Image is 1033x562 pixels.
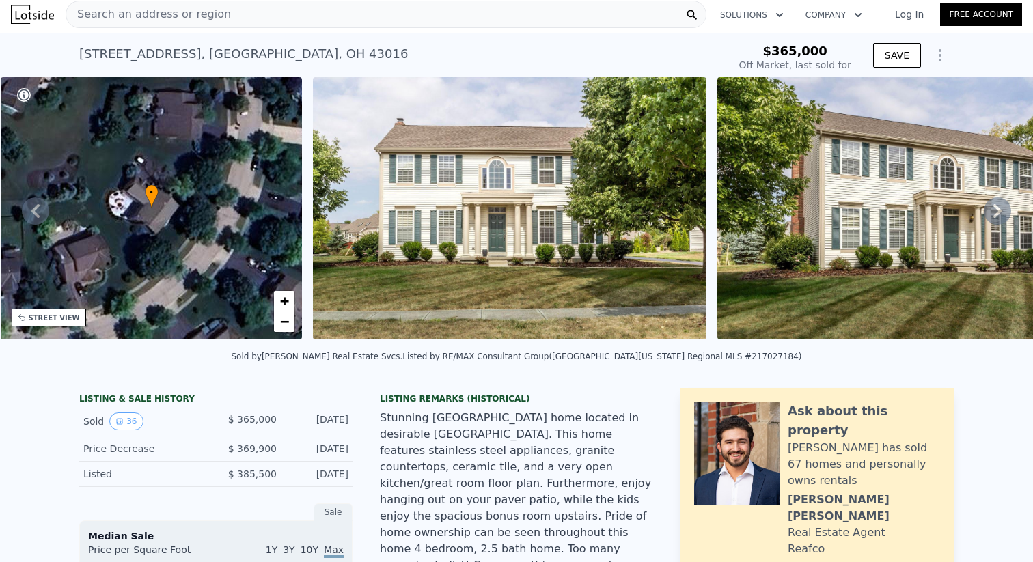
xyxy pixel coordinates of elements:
[926,42,954,69] button: Show Options
[301,544,318,555] span: 10Y
[402,352,801,361] div: Listed by RE/MAX Consultant Group ([GEOGRAPHIC_DATA][US_STATE] Regional MLS #217027184)
[314,503,353,521] div: Sale
[228,468,277,479] span: $ 385,500
[11,5,54,24] img: Lotside
[739,58,851,72] div: Off Market, last sold for
[313,77,706,339] img: Sale: 141274009 Parcel: 118411000
[288,442,348,455] div: [DATE]
[940,3,1022,26] a: Free Account
[788,402,940,440] div: Ask about this property
[879,8,940,21] a: Log In
[280,313,289,330] span: −
[788,440,940,489] div: [PERSON_NAME] has sold 67 homes and personally owns rentals
[795,3,873,27] button: Company
[79,44,408,64] div: [STREET_ADDRESS] , [GEOGRAPHIC_DATA] , OH 43016
[380,393,653,404] div: Listing Remarks (Historical)
[283,544,294,555] span: 3Y
[83,442,205,455] div: Price Decrease
[762,44,827,58] span: $365,000
[83,412,205,430] div: Sold
[788,492,940,524] div: [PERSON_NAME] [PERSON_NAME]
[88,529,344,543] div: Median Sale
[788,524,885,541] div: Real Estate Agent
[79,393,353,407] div: LISTING & SALE HISTORY
[66,6,231,23] span: Search an address or region
[83,467,205,481] div: Listed
[274,291,294,311] a: Zoom in
[145,184,159,208] div: •
[788,541,825,557] div: Reafco
[228,443,277,454] span: $ 369,900
[324,544,344,558] span: Max
[288,412,348,430] div: [DATE]
[280,292,289,309] span: +
[29,313,80,323] div: STREET VIEW
[231,352,402,361] div: Sold by [PERSON_NAME] Real Estate Svcs .
[145,186,159,199] span: •
[266,544,277,555] span: 1Y
[288,467,348,481] div: [DATE]
[228,414,277,425] span: $ 365,000
[109,412,143,430] button: View historical data
[709,3,795,27] button: Solutions
[873,43,921,68] button: SAVE
[274,311,294,332] a: Zoom out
